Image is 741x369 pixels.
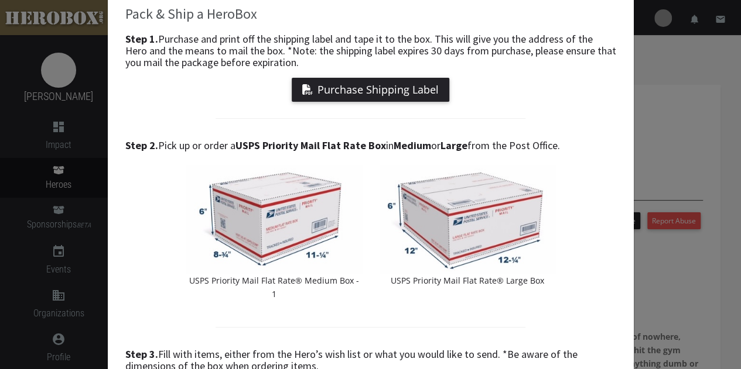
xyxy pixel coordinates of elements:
[292,78,449,102] button: Purchase Shipping Label
[125,140,616,151] h4: Pick up or order a in or from the Post Office.
[125,139,158,152] b: Step 2.
[394,139,431,152] b: Medium
[125,347,158,361] b: Step 3.
[186,274,362,301] p: USPS Priority Mail Flat Rate® Medium Box - 1
[125,32,158,46] b: Step 1.
[125,6,616,22] h3: Pack & Ship a HeroBox
[380,165,555,274] img: USPS_LargeFlatRateBox.jpeg
[186,165,362,274] img: USPS_MediumFlatRateBox1.jpeg
[186,165,362,301] a: USPS Priority Mail Flat Rate® Medium Box - 1
[380,274,555,287] p: USPS Priority Mail Flat Rate® Large Box
[440,139,467,152] b: Large
[235,139,386,152] b: USPS Priority Mail Flat Rate Box
[380,165,555,287] a: USPS Priority Mail Flat Rate® Large Box
[125,33,616,68] h4: Purchase and print off the shipping label and tape it to the box. This will give you the address ...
